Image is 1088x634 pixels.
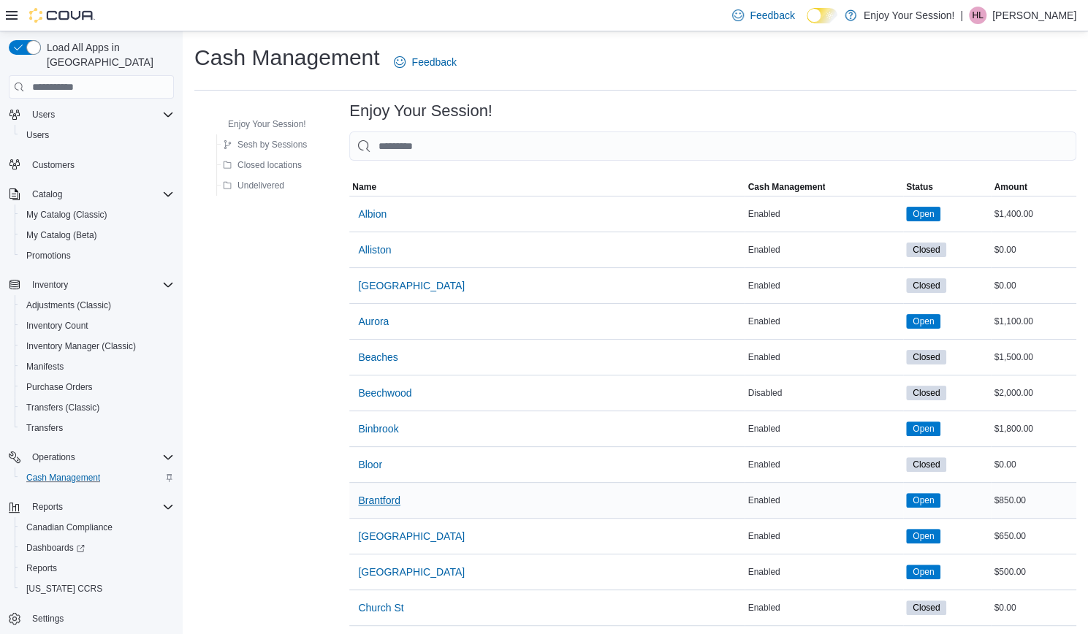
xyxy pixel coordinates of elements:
[26,472,100,484] span: Cash Management
[26,276,74,294] button: Inventory
[750,8,794,23] span: Feedback
[358,457,382,472] span: Bloor
[15,538,180,558] a: Dashboards
[903,178,991,196] button: Status
[20,297,117,314] a: Adjustments (Classic)
[20,126,174,144] span: Users
[358,278,465,293] span: [GEOGRAPHIC_DATA]
[745,348,903,366] div: Enabled
[20,519,174,536] span: Canadian Compliance
[991,599,1076,616] div: $0.00
[358,242,391,257] span: Alliston
[20,378,174,396] span: Purchase Orders
[991,420,1076,438] div: $1,800.00
[20,559,63,577] a: Reports
[906,242,946,257] span: Closed
[906,493,940,508] span: Open
[20,297,174,314] span: Adjustments (Classic)
[26,320,88,332] span: Inventory Count
[26,186,68,203] button: Catalog
[745,456,903,473] div: Enabled
[352,235,397,264] button: Alliston
[906,600,946,615] span: Closed
[26,276,174,294] span: Inventory
[352,414,404,443] button: Binbrook
[29,8,95,23] img: Cova
[358,529,465,543] span: [GEOGRAPHIC_DATA]
[20,337,142,355] a: Inventory Manager (Classic)
[864,7,955,24] p: Enjoy Your Session!
[20,539,174,557] span: Dashboards
[237,180,284,191] span: Undelivered
[32,279,68,291] span: Inventory
[217,136,313,153] button: Sesh by Sessions
[26,542,85,554] span: Dashboards
[26,610,69,627] a: Settings
[991,527,1076,545] div: $650.00
[358,350,397,364] span: Beaches
[15,517,180,538] button: Canadian Compliance
[352,450,388,479] button: Bloor
[20,519,118,536] a: Canadian Compliance
[15,558,180,578] button: Reports
[745,599,903,616] div: Enabled
[3,275,180,295] button: Inventory
[20,226,174,244] span: My Catalog (Beta)
[15,336,180,356] button: Inventory Manager (Classic)
[352,593,409,622] button: Church St
[15,316,180,336] button: Inventory Count
[26,609,174,627] span: Settings
[913,458,940,471] span: Closed
[20,358,174,375] span: Manifests
[15,418,180,438] button: Transfers
[32,159,75,171] span: Customers
[26,106,174,123] span: Users
[20,419,174,437] span: Transfers
[358,565,465,579] span: [GEOGRAPHIC_DATA]
[913,422,934,435] span: Open
[991,205,1076,223] div: $1,400.00
[349,178,745,196] button: Name
[352,343,403,372] button: Beaches
[913,601,940,614] span: Closed
[913,243,940,256] span: Closed
[26,562,57,574] span: Reports
[991,241,1076,259] div: $0.00
[991,277,1076,294] div: $0.00
[3,184,180,205] button: Catalog
[26,299,111,311] span: Adjustments (Classic)
[352,486,406,515] button: Brantford
[20,226,103,244] a: My Catalog (Beta)
[20,247,174,264] span: Promotions
[32,613,64,625] span: Settings
[20,469,106,486] a: Cash Management
[32,188,62,200] span: Catalog
[32,451,75,463] span: Operations
[745,205,903,223] div: Enabled
[906,565,940,579] span: Open
[20,206,174,224] span: My Catalog (Classic)
[358,493,400,508] span: Brantford
[991,563,1076,581] div: $500.00
[352,307,395,336] button: Aurora
[217,177,290,194] button: Undelivered
[237,139,307,150] span: Sesh by Sessions
[3,447,180,467] button: Operations
[745,277,903,294] div: Enabled
[26,129,49,141] span: Users
[15,377,180,397] button: Purchase Orders
[32,109,55,121] span: Users
[20,469,174,486] span: Cash Management
[913,530,934,543] span: Open
[992,7,1076,24] p: [PERSON_NAME]
[906,314,940,329] span: Open
[26,250,71,261] span: Promotions
[26,106,61,123] button: Users
[26,498,174,516] span: Reports
[745,384,903,402] div: Disabled
[26,583,102,595] span: [US_STATE] CCRS
[20,399,105,416] a: Transfers (Classic)
[15,295,180,316] button: Adjustments (Classic)
[15,467,180,488] button: Cash Management
[745,313,903,330] div: Enabled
